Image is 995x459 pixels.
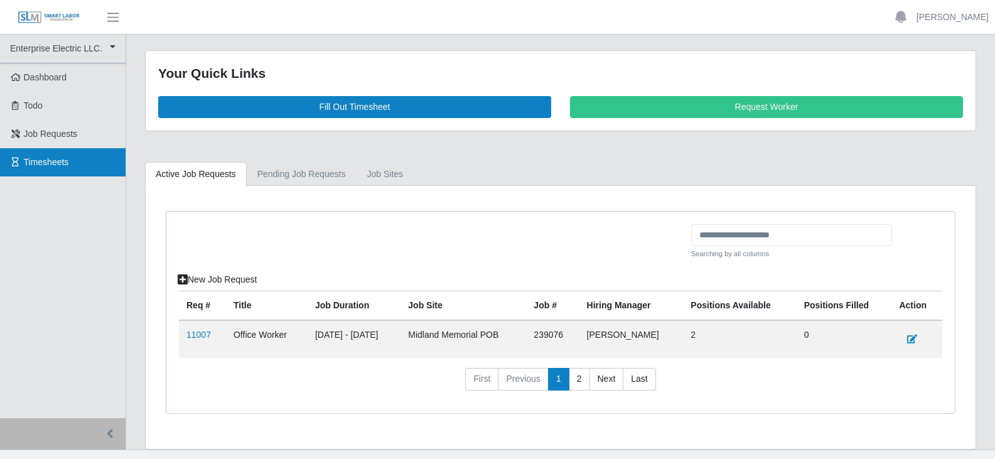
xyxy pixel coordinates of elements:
[308,291,401,321] th: Job Duration
[401,320,526,358] td: Midland Memorial POB
[683,320,796,358] td: 2
[24,157,69,167] span: Timesheets
[683,291,796,321] th: Positions Available
[158,96,551,118] a: Fill Out Timesheet
[589,368,624,391] a: Next
[145,162,247,186] a: Active Job Requests
[917,11,989,24] a: [PERSON_NAME]
[691,249,892,259] small: Searching by all columns
[579,291,684,321] th: Hiring Manager
[526,320,579,358] td: 239076
[226,291,308,321] th: Title
[623,368,655,391] a: Last
[18,11,80,24] img: SLM Logo
[24,129,78,139] span: Job Requests
[569,368,590,391] a: 2
[226,320,308,358] td: Office Worker
[186,330,211,340] a: 11007
[401,291,526,321] th: job site
[247,162,357,186] a: Pending Job Requests
[169,269,266,291] a: New Job Request
[24,100,43,111] span: Todo
[579,320,684,358] td: [PERSON_NAME]
[570,96,963,118] a: Request Worker
[158,63,963,84] div: Your Quick Links
[308,320,401,358] td: [DATE] - [DATE]
[526,291,579,321] th: Job #
[891,291,942,321] th: Action
[797,320,892,358] td: 0
[797,291,892,321] th: Positions Filled
[548,368,569,391] a: 1
[357,162,414,186] a: job sites
[179,368,942,401] nav: pagination
[179,291,226,321] th: Req #
[24,72,67,82] span: Dashboard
